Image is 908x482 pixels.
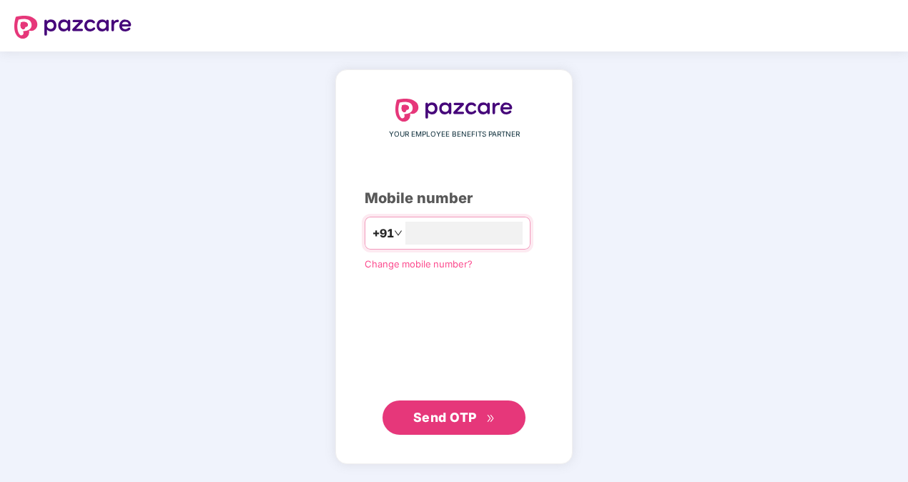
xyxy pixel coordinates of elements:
[389,129,520,140] span: YOUR EMPLOYEE BENEFITS PARTNER
[372,225,394,242] span: +91
[395,99,513,122] img: logo
[394,229,403,237] span: down
[365,187,543,210] div: Mobile number
[413,410,477,425] span: Send OTP
[14,16,132,39] img: logo
[486,414,495,423] span: double-right
[383,400,525,435] button: Send OTPdouble-right
[365,258,473,270] a: Change mobile number?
